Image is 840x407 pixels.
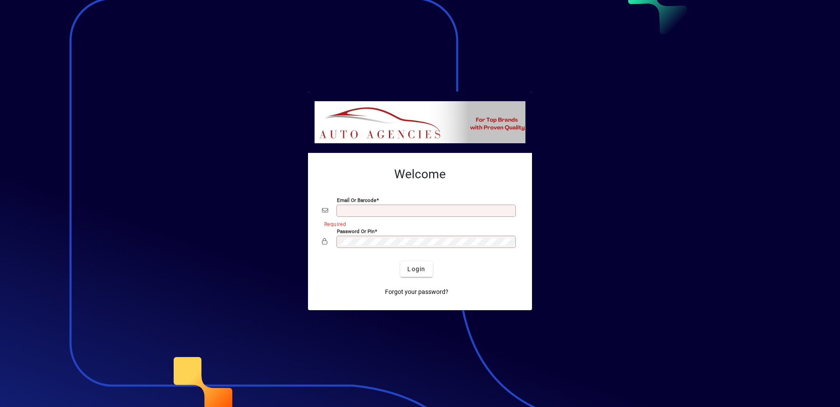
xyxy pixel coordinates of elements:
[385,287,448,297] span: Forgot your password?
[324,219,511,228] mat-error: Required
[337,228,374,234] mat-label: Password or Pin
[381,284,452,300] a: Forgot your password?
[322,167,518,182] h2: Welcome
[337,197,376,203] mat-label: Email or Barcode
[407,265,425,274] span: Login
[400,261,432,277] button: Login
